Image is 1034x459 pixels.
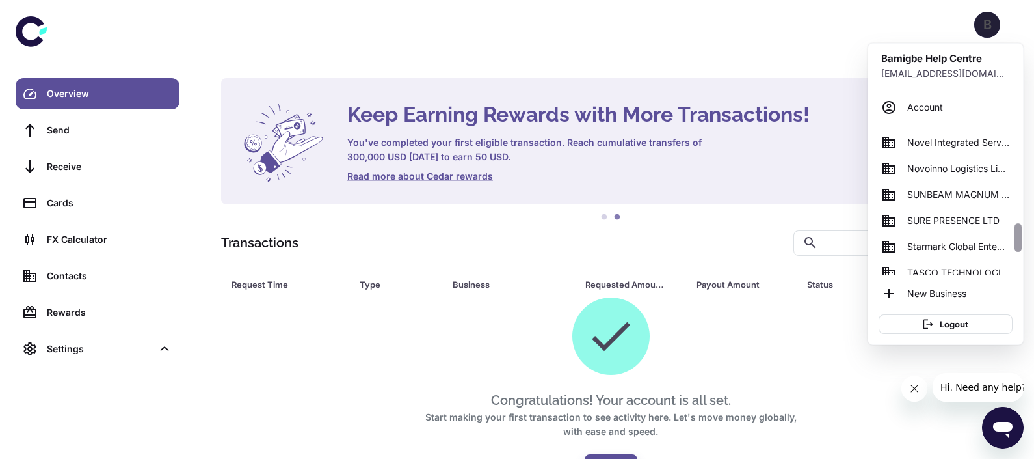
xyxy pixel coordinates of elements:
a: Account [873,94,1018,120]
span: SUNBEAM MAGNUM ENTERPRISES [907,188,1010,202]
button: Logout [879,314,1013,334]
span: Novel Integrated Services Ltd [907,135,1010,150]
li: New Business [873,281,1018,307]
iframe: Button to launch messaging window [982,407,1024,449]
span: Starmark Global Enteprises [907,240,1010,254]
iframe: Message from company [933,373,1024,402]
iframe: Close message [901,376,927,402]
span: Novoinno Logistics Limited [907,161,1010,176]
p: [EMAIL_ADDRESS][DOMAIN_NAME] [881,66,1010,81]
span: TASCO TECHNOLOGIES LTD [907,266,1010,280]
h6: Bamigbe Help Centre [881,51,1010,66]
span: SURE PRESENCE LTD [907,214,1000,228]
span: Hi. Need any help? [8,9,94,20]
